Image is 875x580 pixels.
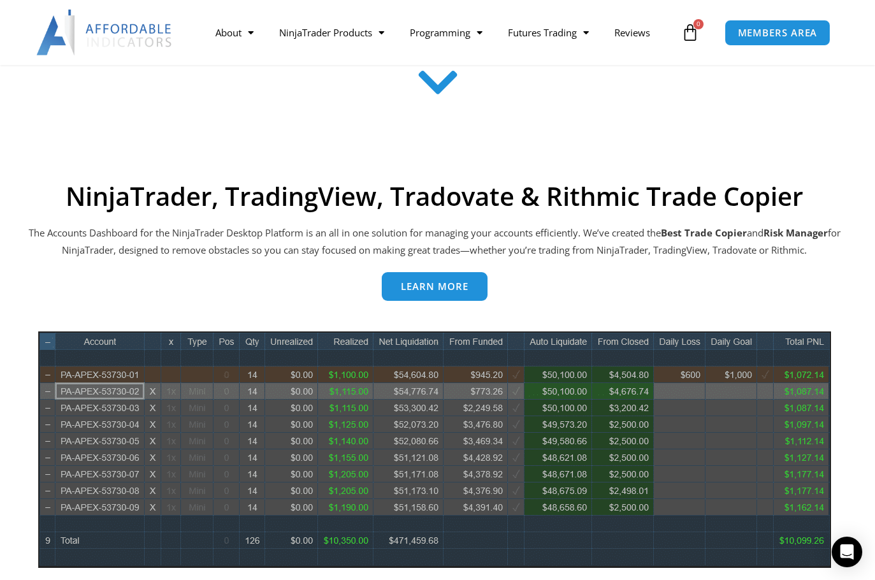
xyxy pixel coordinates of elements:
[38,331,831,568] img: wideview8 28 2 | Affordable Indicators – NinjaTrader
[382,272,488,301] a: Learn more
[27,224,842,260] p: The Accounts Dashboard for the NinjaTrader Desktop Platform is an all in one solution for managin...
[203,18,266,47] a: About
[763,226,828,239] strong: Risk Manager
[266,18,397,47] a: NinjaTrader Products
[495,18,602,47] a: Futures Trading
[397,18,495,47] a: Programming
[832,537,862,567] div: Open Intercom Messenger
[662,14,718,51] a: 0
[725,20,831,46] a: MEMBERS AREA
[602,18,663,47] a: Reviews
[36,10,173,55] img: LogoAI | Affordable Indicators – NinjaTrader
[27,181,842,212] h2: NinjaTrader, TradingView, Tradovate & Rithmic Trade Copier
[661,226,747,239] b: Best Trade Copier
[203,18,679,47] nav: Menu
[693,19,704,29] span: 0
[401,282,468,291] span: Learn more
[738,28,818,38] span: MEMBERS AREA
